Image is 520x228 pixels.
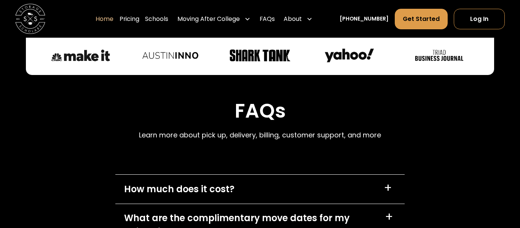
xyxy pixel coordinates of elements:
img: CNBC Make It logo. [49,48,112,63]
div: Moving After College [174,8,254,29]
div: Moving After College [177,14,240,24]
a: Schools [145,8,168,29]
div: How much does it cost? [124,182,234,196]
a: Log In [454,9,505,29]
div: About [281,8,316,29]
a: Pricing [120,8,139,29]
img: Storage Scholars main logo [15,4,45,34]
div: About [284,14,302,24]
a: Get Started [395,9,448,29]
h2: FAQs [139,99,381,123]
p: Learn more about pick up, delivery, billing, customer support, and more [139,130,381,140]
a: [PHONE_NUMBER] [340,15,389,23]
div: + [385,211,393,223]
div: + [384,182,392,195]
a: Home [96,8,113,29]
a: FAQs [260,8,275,29]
